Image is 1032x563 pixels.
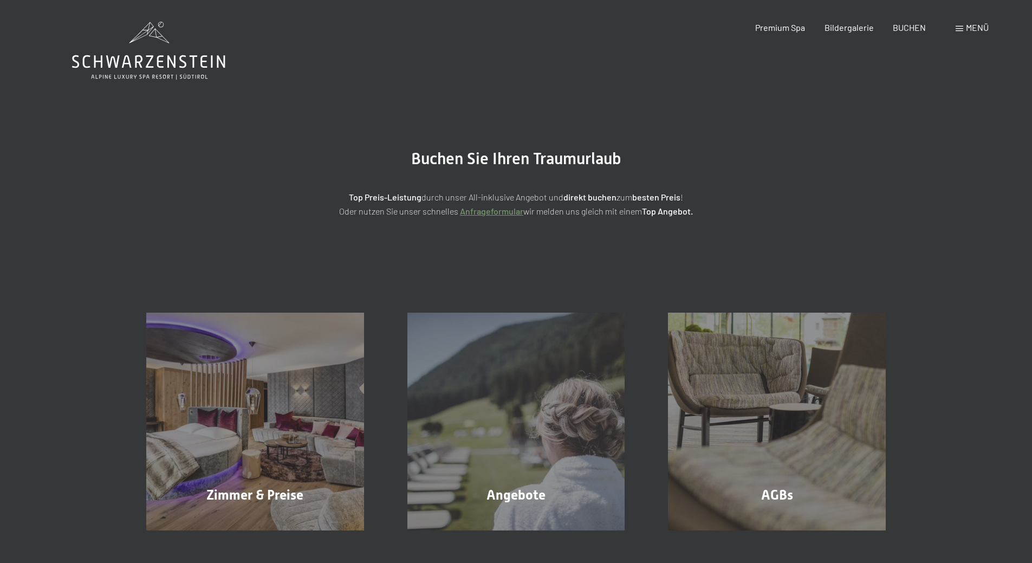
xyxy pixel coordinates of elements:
span: Angebote [486,487,546,503]
strong: direkt buchen [563,192,616,202]
a: Buchung Zimmer & Preise [125,313,386,530]
a: BUCHEN [893,22,926,33]
span: Zimmer & Preise [206,487,303,503]
span: AGBs [761,487,793,503]
a: Bildergalerie [825,22,874,33]
strong: Top Preis-Leistung [349,192,421,202]
a: Buchung Angebote [386,313,647,530]
a: Premium Spa [755,22,805,33]
span: Menü [966,22,989,33]
span: Buchen Sie Ihren Traumurlaub [411,149,621,168]
a: Buchung AGBs [646,313,907,530]
p: durch unser All-inklusive Angebot und zum ! Oder nutzen Sie unser schnelles wir melden uns gleich... [245,190,787,218]
strong: besten Preis [632,192,680,202]
strong: Top Angebot. [642,206,693,216]
a: Anfrageformular [460,206,523,216]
